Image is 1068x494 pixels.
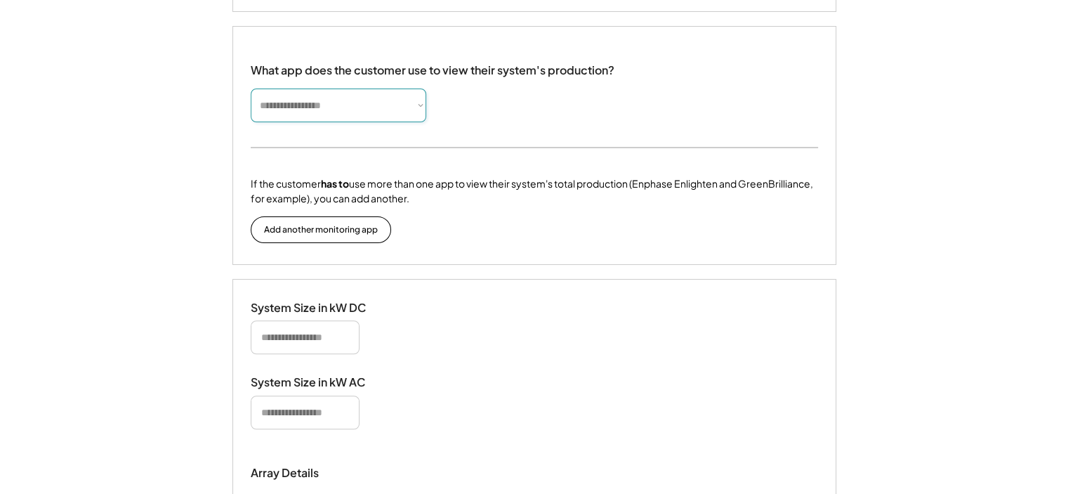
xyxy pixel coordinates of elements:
[251,216,391,243] button: Add another monitoring app
[251,464,321,481] div: Array Details
[321,177,349,190] strong: has to
[251,375,391,390] div: System Size in kW AC
[251,301,391,316] div: System Size in kW DC
[251,176,818,206] div: If the customer use more than one app to view their system's total production (Enphase Enlighten ...
[251,48,614,79] div: What app does the customer use to view their system's production?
